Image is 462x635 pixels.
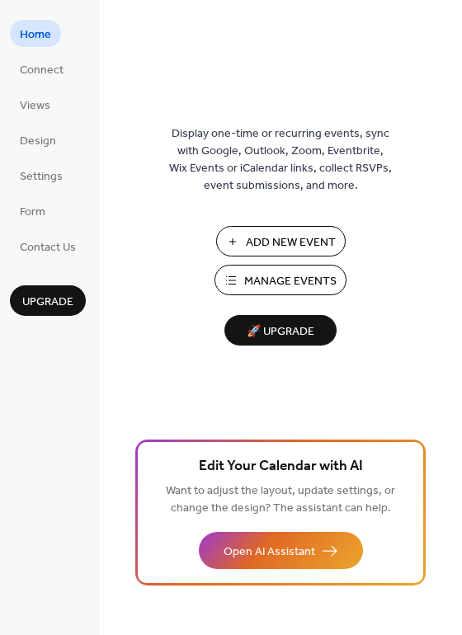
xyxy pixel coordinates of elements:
[22,294,73,311] span: Upgrade
[10,20,61,47] a: Home
[20,26,51,44] span: Home
[234,321,327,343] span: 🚀 Upgrade
[10,162,73,189] a: Settings
[20,133,56,150] span: Design
[199,532,363,569] button: Open AI Assistant
[169,125,392,195] span: Display one-time or recurring events, sync with Google, Outlook, Zoom, Eventbrite, Wix Events or ...
[246,234,336,252] span: Add New Event
[10,197,55,224] a: Form
[10,91,60,118] a: Views
[10,285,86,316] button: Upgrade
[10,233,86,260] a: Contact Us
[214,265,346,295] button: Manage Events
[20,97,50,115] span: Views
[20,239,76,256] span: Contact Us
[20,168,63,186] span: Settings
[224,315,337,346] button: 🚀 Upgrade
[10,126,66,153] a: Design
[199,455,363,478] span: Edit Your Calendar with AI
[224,543,315,561] span: Open AI Assistant
[216,226,346,256] button: Add New Event
[244,273,337,290] span: Manage Events
[166,480,395,520] span: Want to adjust the layout, update settings, or change the design? The assistant can help.
[20,204,45,221] span: Form
[10,55,73,82] a: Connect
[20,62,64,79] span: Connect
[262,54,299,95] img: logo_icon.svg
